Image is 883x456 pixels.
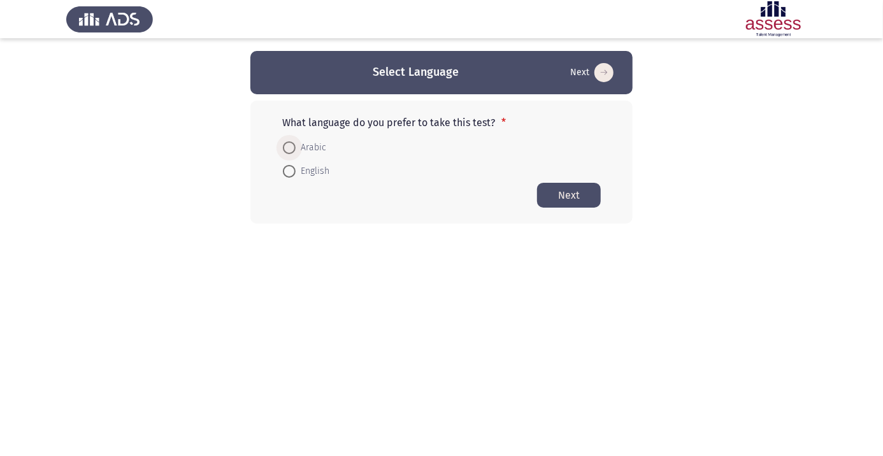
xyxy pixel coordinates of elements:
[296,164,329,179] span: English
[282,117,601,129] p: What language do you prefer to take this test?
[566,62,617,83] button: Start assessment
[730,1,817,37] img: Assessment logo of ASSESS Focus 4 Module Assessment
[537,183,601,208] button: Start assessment
[296,140,326,155] span: Arabic
[66,1,153,37] img: Assess Talent Management logo
[373,64,459,80] h3: Select Language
